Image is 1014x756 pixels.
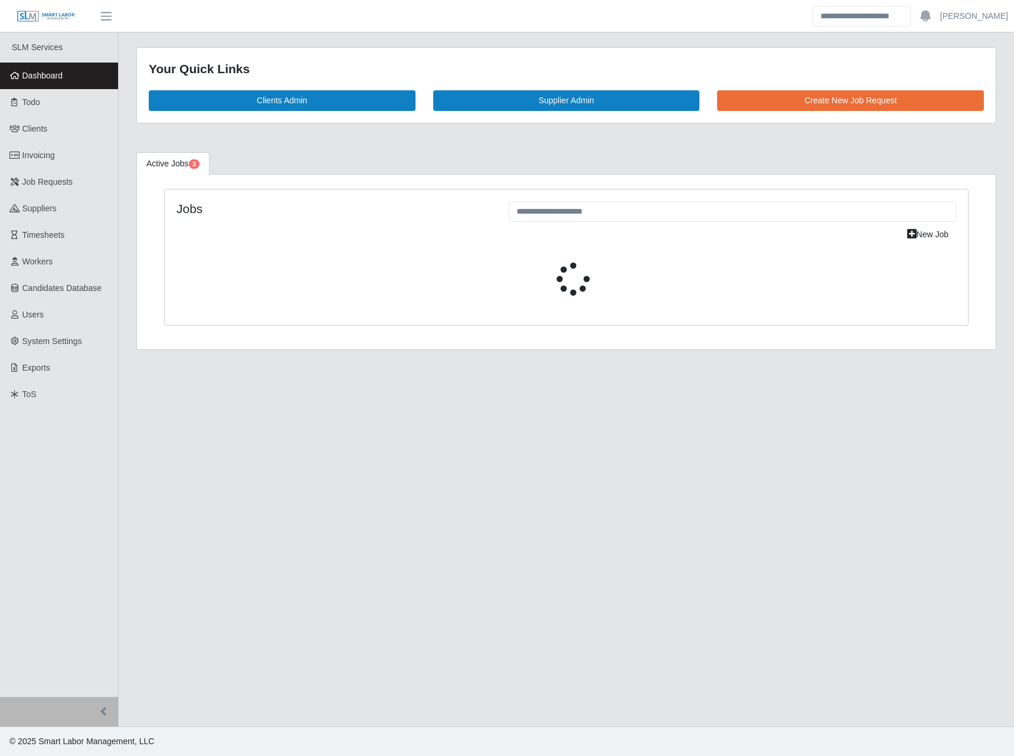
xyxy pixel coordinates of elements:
[717,90,984,111] a: Create New Job Request
[22,336,82,346] span: System Settings
[22,363,50,372] span: Exports
[22,71,63,80] span: Dashboard
[22,177,73,186] span: Job Requests
[189,159,199,169] span: Pending Jobs
[149,90,416,111] a: Clients Admin
[899,224,956,245] a: New Job
[940,10,1008,22] a: [PERSON_NAME]
[22,124,48,133] span: Clients
[22,390,37,399] span: ToS
[22,283,102,293] span: Candidates Database
[9,737,154,746] span: © 2025 Smart Labor Management, LLC
[813,6,911,27] input: Search
[22,310,44,319] span: Users
[136,152,210,175] a: Active Jobs
[22,97,40,107] span: Todo
[12,42,63,52] span: SLM Services
[22,204,57,213] span: Suppliers
[22,257,53,266] span: Workers
[149,60,984,78] div: Your Quick Links
[22,150,55,160] span: Invoicing
[176,201,491,216] h4: Jobs
[22,230,65,240] span: Timesheets
[17,10,76,23] img: SLM Logo
[433,90,700,111] a: Supplier Admin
